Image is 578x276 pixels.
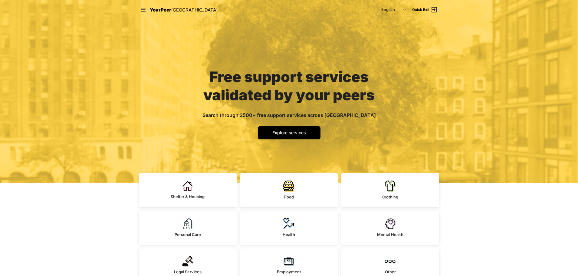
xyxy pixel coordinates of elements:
a: Explore services [258,126,320,139]
span: Explore services [272,130,306,135]
a: Quick Exit [412,6,438,13]
span: Shelter & Housing [171,194,205,199]
span: YourPeer [150,7,171,13]
a: Clothing [341,173,439,207]
span: Search through 2500+ free support services across [GEOGRAPHIC_DATA] [202,112,376,118]
span: Employment [277,269,301,274]
a: Personal Care [139,211,237,245]
span: Personal Care [175,232,201,237]
span: [GEOGRAPHIC_DATA] [171,7,218,13]
a: YourPeer[GEOGRAPHIC_DATA] [150,6,218,14]
span: Other [385,269,396,274]
span: Free support services validated by your peers [203,68,375,104]
a: Health [240,211,338,245]
span: Quick Exit [412,7,429,12]
span: Clothing [382,195,398,199]
span: Food [284,195,294,199]
a: Shelter & Housing [139,173,237,207]
a: Mental Health [341,211,439,245]
span: Legal Services [174,269,202,274]
span: Mental Health [377,232,403,237]
a: Food [240,173,338,207]
span: Health [283,232,295,237]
